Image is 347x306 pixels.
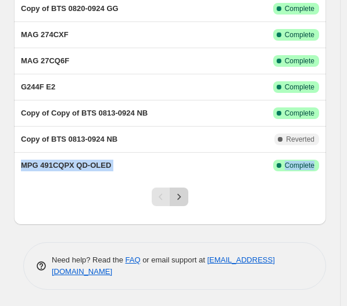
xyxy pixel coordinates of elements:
[141,255,208,264] span: or email support at
[285,109,314,118] span: Complete
[21,30,69,39] span: MAG 274CXF
[285,161,314,170] span: Complete
[52,255,126,264] span: Need help? Read the
[285,30,314,39] span: Complete
[21,135,117,143] span: Copy of BTS 0813-0924 NB
[21,56,69,65] span: MAG 27CQ6F
[21,161,111,170] span: MPG 491CQPX QD-OLED
[285,4,314,13] span: Complete
[170,188,188,206] button: Next
[21,4,119,13] span: Copy of BTS 0820-0924 GG
[21,82,55,91] span: G244F E2
[21,109,148,117] span: Copy of Copy of BTS 0813-0924 NB
[285,56,314,66] span: Complete
[126,255,141,264] a: FAQ
[286,135,314,144] span: Reverted
[285,82,314,92] span: Complete
[152,188,188,206] nav: Pagination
